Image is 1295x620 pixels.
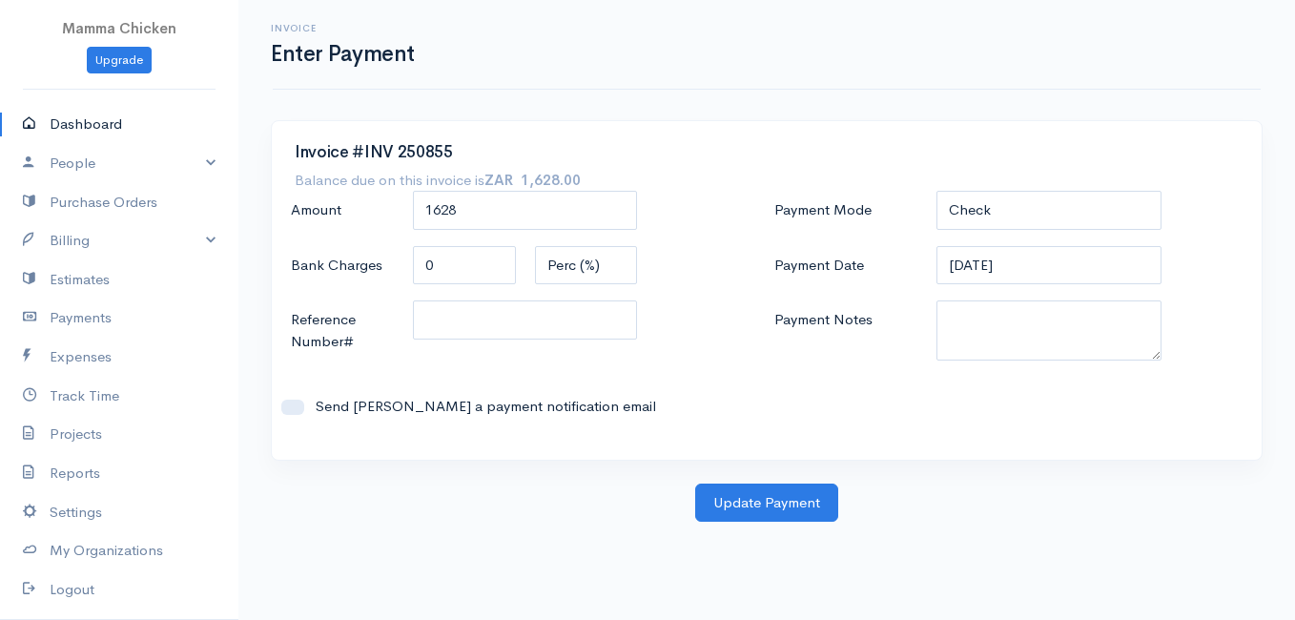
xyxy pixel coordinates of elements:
a: Upgrade [87,47,152,74]
span: Mamma Chicken [62,19,176,37]
h3: Invoice #INV 250855 [295,144,1239,162]
h1: Enter Payment [271,42,415,66]
label: Payment Mode [765,191,927,230]
h7: Balance due on this invoice is [295,171,581,189]
label: Bank Charges [281,246,403,285]
button: Update Payment [695,484,838,523]
label: Send [PERSON_NAME] a payment notification email [304,396,750,418]
strong: ZAR 1,628.00 [484,171,581,189]
label: Payment Date [765,246,927,285]
h6: Invoice [271,23,415,33]
label: Reference Number# [281,300,403,361]
label: Amount [281,191,403,230]
label: Payment Notes [765,300,927,359]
